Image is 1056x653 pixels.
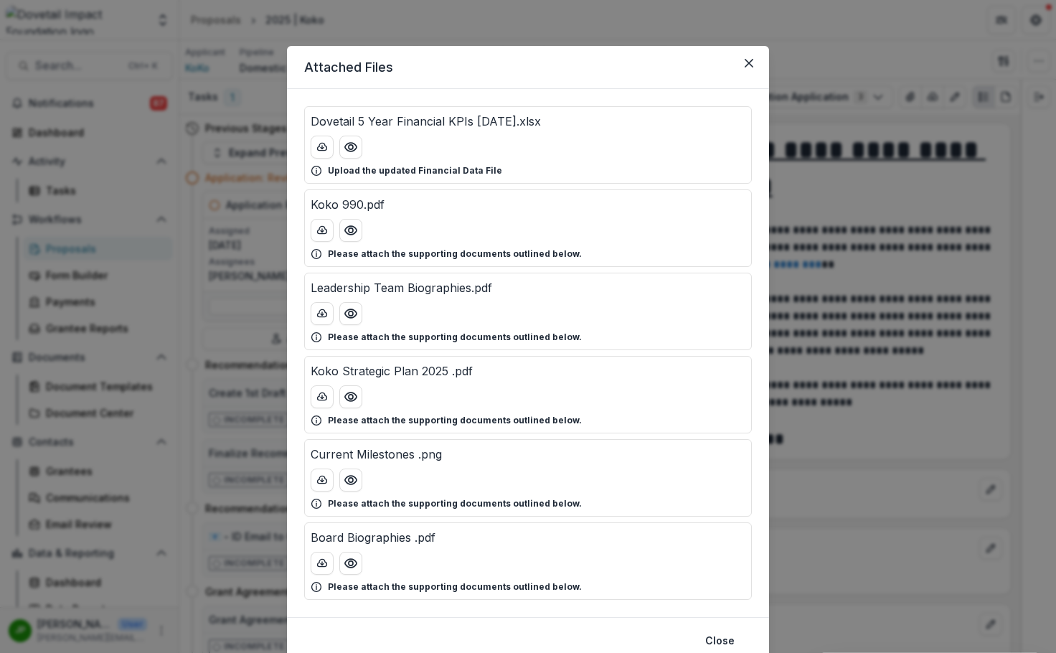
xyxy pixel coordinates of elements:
[339,469,362,492] button: Preview Current Milestones .png
[328,248,582,260] p: Please attach the supporting documents outlined below.
[339,219,362,242] button: Preview Koko 990.pdf
[328,164,502,177] p: Upload the updated Financial Data File
[311,385,334,408] button: download-button
[697,629,743,652] button: Close
[339,136,362,159] button: Preview Dovetail 5 Year Financial KPIs Jan 2025.xlsx
[311,469,334,492] button: download-button
[311,529,435,546] p: Board Biographies .pdf
[311,219,334,242] button: download-button
[311,136,334,159] button: download-button
[311,279,492,296] p: Leadership Team Biographies.pdf
[339,552,362,575] button: Preview Board Biographies .pdf
[311,196,385,213] p: Koko 990.pdf
[339,302,362,325] button: Preview Leadership Team Biographies.pdf
[311,302,334,325] button: download-button
[737,52,760,75] button: Close
[311,552,334,575] button: download-button
[328,414,582,427] p: Please attach the supporting documents outlined below.
[339,385,362,408] button: Preview Koko Strategic Plan 2025 .pdf
[328,497,582,510] p: Please attach the supporting documents outlined below.
[287,46,769,89] header: Attached Files
[328,331,582,344] p: Please attach the supporting documents outlined below.
[328,581,582,593] p: Please attach the supporting documents outlined below.
[311,446,442,463] p: Current Milestones .png
[311,362,473,380] p: Koko Strategic Plan 2025 .pdf
[311,113,541,130] p: Dovetail 5 Year Financial KPIs [DATE].xlsx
